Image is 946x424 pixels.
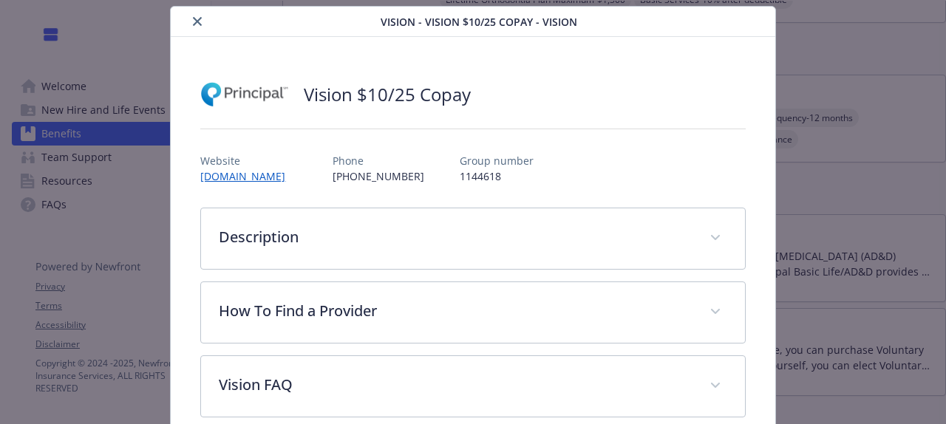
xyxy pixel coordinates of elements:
[381,14,577,30] span: Vision - Vision $10/25 Copay - Vision
[201,356,744,417] div: Vision FAQ
[200,153,297,168] p: Website
[460,153,534,168] p: Group number
[333,153,424,168] p: Phone
[460,168,534,184] p: 1144618
[219,374,691,396] p: Vision FAQ
[304,82,471,107] h2: Vision $10/25 Copay
[200,169,297,183] a: [DOMAIN_NAME]
[201,208,744,269] div: Description
[333,168,424,184] p: [PHONE_NUMBER]
[219,226,691,248] p: Description
[219,300,691,322] p: How To Find a Provider
[200,72,289,117] img: Principal Financial Group Inc
[201,282,744,343] div: How To Find a Provider
[188,13,206,30] button: close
